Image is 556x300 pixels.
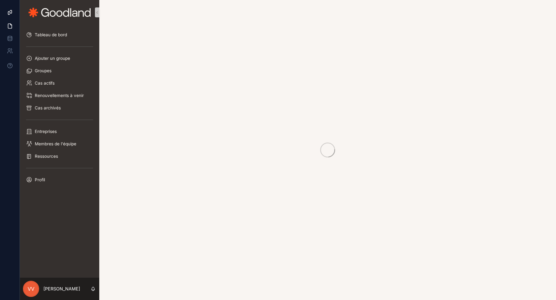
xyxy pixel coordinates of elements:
[35,141,76,146] span: Membres de l'équipe
[35,56,70,61] span: Ajouter un groupe
[24,77,96,89] a: Cas actifs
[24,102,96,113] a: Cas archivés
[35,68,52,73] span: Groupes
[24,126,96,137] a: Entreprises
[24,174,96,185] a: Profil
[35,32,67,37] span: Tableau de bord
[24,151,96,162] a: Ressources
[24,90,96,101] a: Renouvellements à venir
[35,105,61,110] span: Cas archivés
[35,177,45,182] span: Profil
[35,81,55,86] span: Cas actifs
[35,129,57,134] span: Entreprises
[20,25,99,193] div: scrollable content
[28,285,34,293] span: VV
[24,138,96,149] a: Membres de l'équipe
[43,286,80,292] p: [PERSON_NAME]
[29,8,91,17] img: App logo
[24,29,96,40] a: Tableau de bord
[24,53,96,64] a: Ajouter un groupe
[24,65,96,76] a: Groupes
[35,93,84,98] span: Renouvellements à venir
[35,154,58,159] span: Ressources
